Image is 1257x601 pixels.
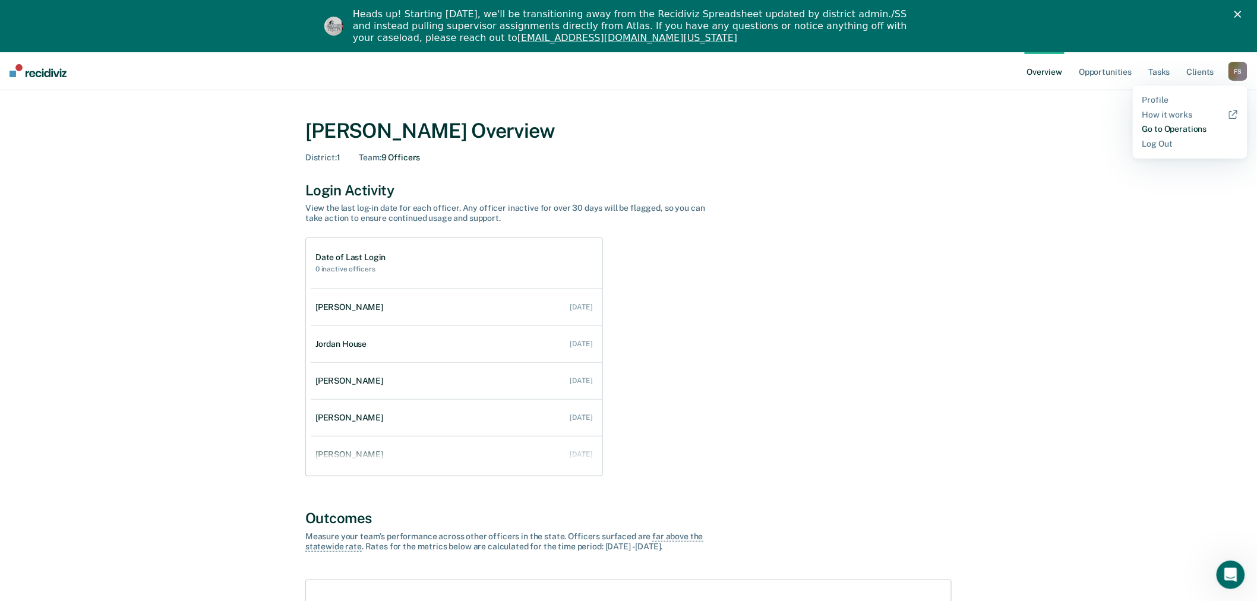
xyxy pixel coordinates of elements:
[315,339,371,349] div: Jordan House
[324,17,343,36] img: Profile image for Kim
[1217,561,1245,589] iframe: Intercom live chat
[353,8,914,44] div: Heads up! Starting [DATE], we'll be transitioning away from the Recidiviz Spreadsheet updated by ...
[311,364,602,398] a: [PERSON_NAME] [DATE]
[311,401,602,435] a: [PERSON_NAME] [DATE]
[305,203,721,223] div: View the last log-in date for each officer. Any officer inactive for over 30 days will be flagged...
[570,340,593,348] div: [DATE]
[1228,62,1247,81] button: FS
[305,510,952,527] div: Outcomes
[311,327,602,361] a: Jordan House [DATE]
[315,376,388,386] div: [PERSON_NAME]
[570,413,593,422] div: [DATE]
[517,32,737,43] a: [EMAIL_ADDRESS][DOMAIN_NAME][US_STATE]
[305,153,337,162] span: District :
[305,532,721,552] div: Measure your team’s performance across other officer s in the state. Officer s surfaced are . Rat...
[570,303,593,311] div: [DATE]
[1142,139,1238,149] a: Log Out
[1025,52,1065,90] a: Overview
[1228,62,1247,81] div: F S
[315,450,388,460] div: [PERSON_NAME]
[359,153,421,163] div: 9 Officers
[1076,52,1134,90] a: Opportunities
[1234,11,1246,18] div: Close
[305,532,703,552] span: far above the statewide rate
[315,413,388,423] div: [PERSON_NAME]
[1147,52,1173,90] a: Tasks
[359,153,381,162] span: Team :
[1142,124,1238,134] a: Go to Operations
[315,302,388,312] div: [PERSON_NAME]
[315,252,386,262] h1: Date of Last Login
[305,153,340,163] div: 1
[1142,95,1238,105] a: Profile
[1185,52,1217,90] a: Clients
[10,64,67,77] img: Recidiviz
[1142,110,1238,120] a: How it works
[311,290,602,324] a: [PERSON_NAME] [DATE]
[305,182,952,199] div: Login Activity
[570,377,593,385] div: [DATE]
[311,438,602,472] a: [PERSON_NAME] [DATE]
[570,450,593,458] div: [DATE]
[305,119,952,143] div: [PERSON_NAME] Overview
[315,265,386,273] h2: 0 inactive officers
